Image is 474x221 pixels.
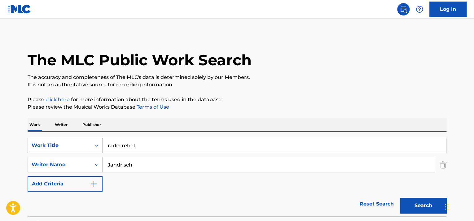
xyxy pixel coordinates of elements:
div: Help [413,3,426,15]
div: Writer Name [32,161,87,168]
a: Log In [429,2,467,17]
h1: The MLC Public Work Search [28,51,252,69]
p: Publisher [81,118,103,131]
img: 9d2ae6d4665cec9f34b9.svg [90,180,98,188]
iframe: Chat Widget [443,191,474,221]
button: Add Criteria [28,176,103,192]
p: Please review the Musical Works Database [28,103,446,111]
img: MLC Logo [7,5,31,14]
img: help [416,6,423,13]
div: Drag [445,197,449,216]
p: It is not an authoritative source for recording information. [28,81,446,89]
button: Search [400,198,446,213]
a: click here [46,97,70,102]
p: Please for more information about the terms used in the database. [28,96,446,103]
form: Search Form [28,138,446,216]
p: The accuracy and completeness of The MLC's data is determined solely by our Members. [28,74,446,81]
img: search [400,6,407,13]
a: Terms of Use [135,104,169,110]
a: Public Search [397,3,410,15]
div: Work Title [32,142,87,149]
a: Reset Search [357,197,397,211]
p: Writer [53,118,69,131]
p: Work [28,118,42,131]
img: Delete Criterion [440,157,446,172]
